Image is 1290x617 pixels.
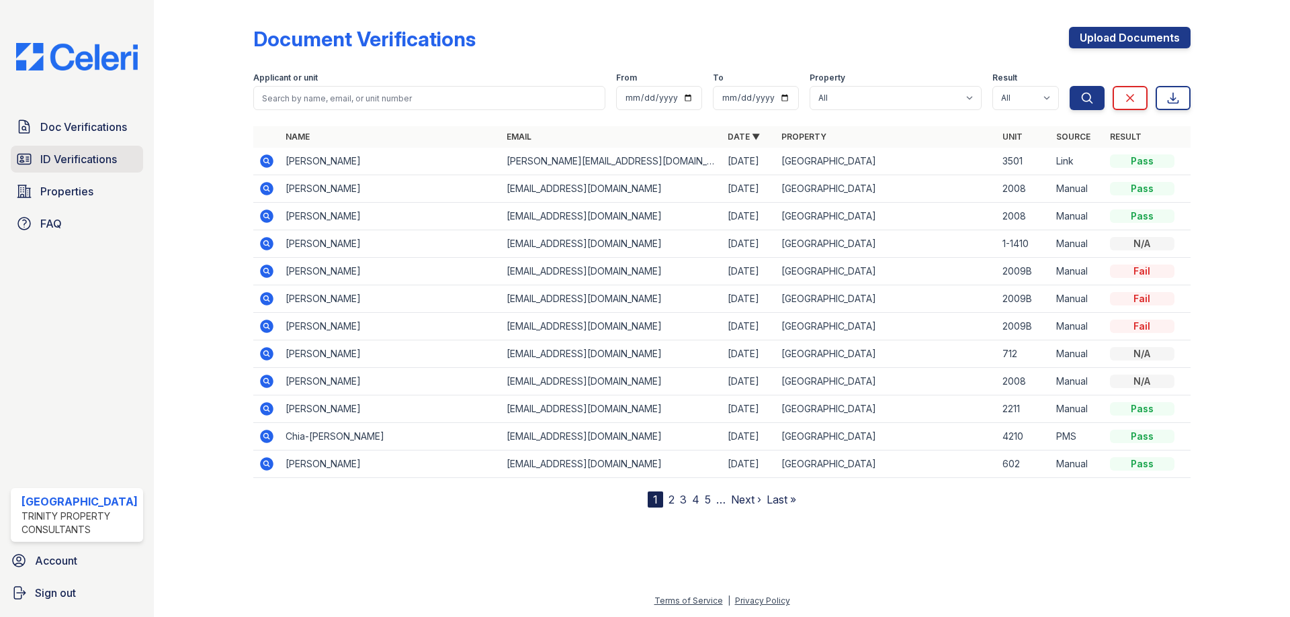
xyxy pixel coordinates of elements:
td: [DATE] [722,203,776,230]
td: [GEOGRAPHIC_DATA] [776,368,997,395]
td: [GEOGRAPHIC_DATA] [776,395,997,423]
td: [DATE] [722,230,776,258]
div: Fail [1110,292,1174,305]
td: [PERSON_NAME] [280,148,501,175]
td: 4210 [997,423,1051,450]
div: N/A [1110,347,1174,361]
td: Manual [1051,230,1105,258]
td: Manual [1051,450,1105,478]
a: Unit [1002,132,1023,142]
td: [PERSON_NAME] [280,285,501,313]
td: [DATE] [722,450,776,478]
td: 2009B [997,313,1051,340]
td: [DATE] [722,148,776,175]
a: Name [286,132,310,142]
div: Fail [1110,320,1174,333]
td: Manual [1051,175,1105,203]
a: Last » [767,493,796,506]
span: Sign out [35,585,76,601]
a: Result [1110,132,1142,142]
td: [EMAIL_ADDRESS][DOMAIN_NAME] [501,340,722,368]
td: Manual [1051,340,1105,368]
td: 2008 [997,368,1051,395]
td: [DATE] [722,423,776,450]
div: Pass [1110,209,1174,223]
td: Manual [1051,313,1105,340]
td: 2009B [997,258,1051,285]
td: [GEOGRAPHIC_DATA] [776,258,997,285]
td: [GEOGRAPHIC_DATA] [776,423,997,450]
td: 602 [997,450,1051,478]
td: [PERSON_NAME] [280,258,501,285]
span: Doc Verifications [40,119,127,135]
td: [PERSON_NAME] [280,340,501,368]
label: Applicant or unit [253,73,318,83]
td: [DATE] [722,175,776,203]
td: [EMAIL_ADDRESS][DOMAIN_NAME] [501,175,722,203]
a: FAQ [11,210,143,237]
td: [PERSON_NAME] [280,395,501,423]
a: Date ▼ [728,132,760,142]
td: [PERSON_NAME] [280,230,501,258]
td: [PERSON_NAME] [280,313,501,340]
a: Sign out [5,579,148,606]
td: [GEOGRAPHIC_DATA] [776,175,997,203]
a: Terms of Service [654,596,723,606]
td: [EMAIL_ADDRESS][DOMAIN_NAME] [501,313,722,340]
td: [GEOGRAPHIC_DATA] [776,203,997,230]
td: 2211 [997,395,1051,423]
td: [EMAIL_ADDRESS][DOMAIN_NAME] [501,203,722,230]
td: 2009B [997,285,1051,313]
td: [PERSON_NAME] [280,203,501,230]
td: [DATE] [722,368,776,395]
td: 2008 [997,203,1051,230]
td: [DATE] [722,340,776,368]
label: Property [810,73,845,83]
div: | [728,596,730,606]
input: Search by name, email, or unit number [253,86,605,110]
label: Result [992,73,1017,83]
a: Upload Documents [1069,27,1191,48]
span: ID Verifications [40,151,117,167]
td: [EMAIL_ADDRESS][DOMAIN_NAME] [501,450,722,478]
td: [GEOGRAPHIC_DATA] [776,340,997,368]
label: From [616,73,637,83]
td: 1-1410 [997,230,1051,258]
td: Manual [1051,203,1105,230]
td: [EMAIL_ADDRESS][DOMAIN_NAME] [501,258,722,285]
span: … [716,491,726,508]
td: [GEOGRAPHIC_DATA] [776,285,997,313]
td: [DATE] [722,313,776,340]
img: CE_Logo_Blue-a8612792a0a2168367f1c8372b55b34899dd931a85d93a1a3d3e32e68fde9ad4.png [5,43,148,70]
td: 712 [997,340,1051,368]
td: [EMAIL_ADDRESS][DOMAIN_NAME] [501,395,722,423]
td: [EMAIL_ADDRESS][DOMAIN_NAME] [501,368,722,395]
td: 2008 [997,175,1051,203]
td: [PERSON_NAME][EMAIL_ADDRESS][DOMAIN_NAME] [501,148,722,175]
a: Next › [731,493,761,506]
td: [EMAIL_ADDRESS][DOMAIN_NAME] [501,230,722,258]
td: [GEOGRAPHIC_DATA] [776,450,997,478]
a: ID Verifications [11,146,143,173]
div: Document Verifications [253,27,476,51]
td: [EMAIL_ADDRESS][DOMAIN_NAME] [501,423,722,450]
div: Pass [1110,182,1174,195]
a: Email [507,132,531,142]
td: [DATE] [722,285,776,313]
div: Pass [1110,154,1174,168]
td: [DATE] [722,258,776,285]
div: Trinity Property Consultants [21,510,138,536]
div: N/A [1110,375,1174,388]
a: 5 [705,493,711,506]
span: Account [35,553,77,569]
td: PMS [1051,423,1105,450]
td: Link [1051,148,1105,175]
a: 3 [680,493,687,506]
td: Manual [1051,395,1105,423]
div: Pass [1110,430,1174,443]
div: Fail [1110,265,1174,278]
div: [GEOGRAPHIC_DATA] [21,493,138,510]
label: To [713,73,724,83]
td: [PERSON_NAME] [280,175,501,203]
